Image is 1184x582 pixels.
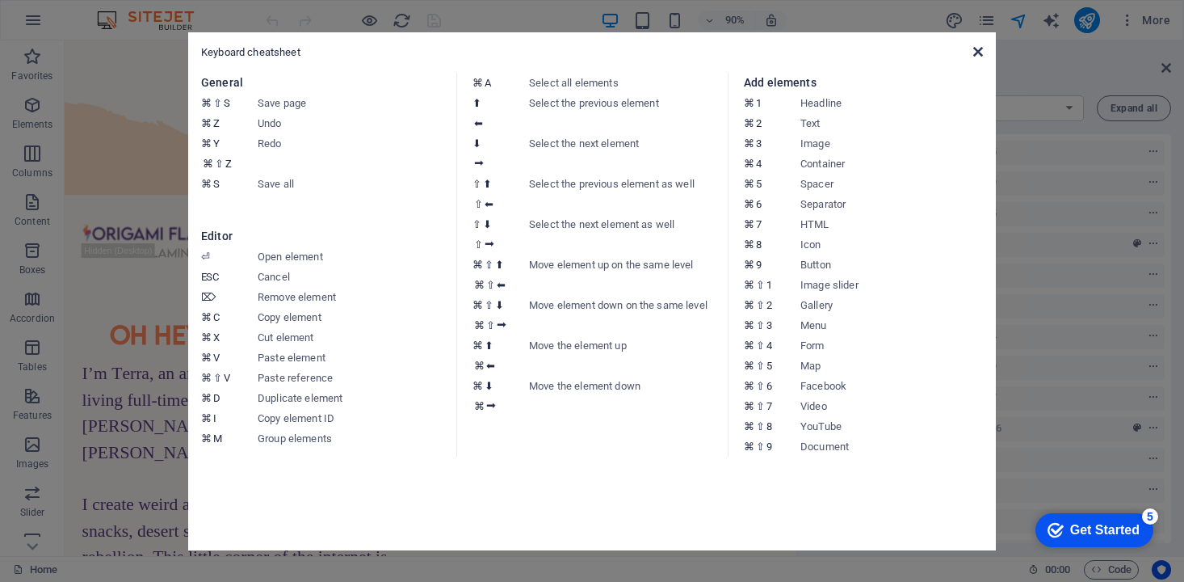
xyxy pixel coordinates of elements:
i: ESC [201,271,218,283]
i: ⌘ [744,279,754,291]
i: ⬇ [483,218,492,230]
i: 8 [756,238,761,251]
dd: Container [800,154,991,174]
dd: Open element [258,247,448,267]
i: ⬇ [472,137,481,150]
i: ⌘ [472,299,483,311]
i: ⌘ [744,441,754,453]
i: ⌘ [744,380,754,392]
i: ⇧ [756,360,765,372]
i: ⬇ [495,299,504,311]
i: ⌘ [201,178,212,190]
i: ⬆ [485,339,493,352]
i: 2 [756,117,761,129]
i: ⇧ [756,319,765,331]
i: ⌘ [744,97,754,109]
dd: Separator [800,194,991,214]
h3: Editor [201,226,440,247]
dd: Select all elements [529,73,720,93]
dd: Move the element down [529,376,720,416]
i: ⬇ [485,380,493,392]
div: Get Started [48,18,117,32]
dd: Spacer [800,174,991,194]
i: D [213,392,220,404]
h3: Add elements [744,73,983,93]
dd: Video [800,396,991,416]
div: Get Started 5 items remaining, 0% complete [13,8,131,42]
i: ⌘ [201,412,212,424]
i: ⌘ [201,352,212,364]
i: ⌘ [201,97,212,109]
i: ⇧ [486,279,495,291]
i: ⌘ [474,279,485,291]
dd: Copy element ID [258,408,448,428]
i: ⇧ [756,299,765,311]
dd: Select the next element [529,133,720,174]
dd: Undo [258,113,448,133]
dd: Menu [800,315,991,335]
i: ⇧ [472,178,481,190]
dd: Select the previous element as well [529,174,720,214]
i: ⌘ [744,178,754,190]
i: ⌘ [744,259,754,271]
i: ⌘ [474,360,485,372]
dd: Select the next element as well [529,214,720,255]
dd: Cancel [258,267,448,287]
i: ⌘ [472,380,483,392]
h3: General [201,73,440,93]
i: 4 [756,158,761,170]
i: 3 [756,137,761,150]
i: 1 [756,97,761,109]
i: ⮕ [485,238,495,251]
i: ⌘ [472,259,483,271]
i: ⌘ [474,400,485,412]
i: 9 [756,259,761,271]
i: ⌘ [744,400,754,412]
dd: Document [800,436,991,457]
i: ⬆ [483,178,492,190]
dd: Paste element [258,348,448,368]
i: S [224,97,229,109]
dd: Save page [258,93,448,113]
dd: Save all [258,174,448,194]
dd: Move the element up [529,335,720,376]
i: ⌘ [744,360,754,372]
i: I [213,412,216,424]
dd: Image [800,133,991,154]
i: ⌘ [744,218,754,230]
dd: Facebook [800,376,991,396]
i: ⌘ [472,77,483,89]
i: V [213,352,219,364]
i: Z [213,117,219,129]
i: ⇧ [756,420,765,432]
dd: Text [800,113,991,133]
i: ⬆ [495,259,504,271]
i: ⏎ [201,251,210,263]
i: ⌘ [744,319,754,331]
i: ⇧ [472,218,481,230]
i: 7 [766,400,771,412]
i: ⌘ [201,331,212,344]
i: A [485,77,490,89]
dd: Cut element [258,327,448,348]
i: ⬅ [486,360,495,372]
i: 4 [766,339,771,352]
i: ⌘ [744,299,754,311]
dd: Select the previous element [529,93,720,133]
dd: Button [800,255,991,275]
dd: Image slider [800,275,991,295]
i: ⌘ [744,117,754,129]
i: ⌘ [201,372,212,384]
i: Z [225,158,231,170]
i: ⬅ [485,198,493,210]
i: ⇧ [756,339,765,352]
dd: HTML [800,214,991,234]
i: ⌘ [472,339,483,352]
i: ⮕ [486,400,497,412]
div: 5 [120,3,136,19]
i: ⌘ [201,117,212,129]
dd: Move element up on the same level [529,255,720,295]
i: C [213,311,219,323]
i: V [224,372,229,384]
i: ⇧ [213,372,222,384]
